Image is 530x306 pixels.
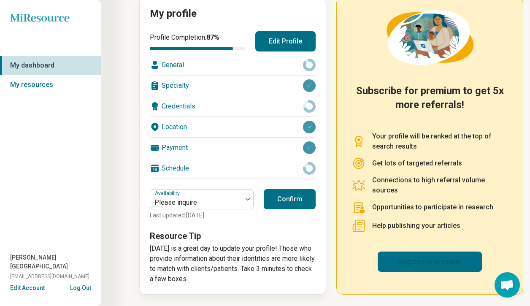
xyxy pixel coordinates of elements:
[264,189,316,209] button: Confirm
[150,32,245,50] div: Profile Completion:
[150,7,316,21] h2: My profile
[10,273,89,280] span: [EMAIL_ADDRESS][DOMAIN_NAME]
[150,158,316,179] div: Schedule
[150,230,316,242] h3: Resource Tip
[155,190,181,196] label: Availability
[372,221,460,231] p: Help publishing your articles
[495,272,520,298] div: Open chat
[70,284,91,290] button: Log Out
[378,252,482,272] a: Upgrade to premium
[150,76,316,96] div: Specialty
[352,84,508,121] h2: Subscribe for premium to get 5x more referrals!
[150,211,254,220] p: Last updated: [DATE]
[372,158,462,168] p: Get lots of targeted referrals
[10,284,45,292] button: Edit Account
[255,31,316,51] button: Edit Profile
[372,131,508,152] p: Your profile will be ranked at the top of search results
[150,117,316,137] div: Location
[150,138,316,158] div: Payment
[150,96,316,116] div: Credentials
[10,253,101,271] span: [PERSON_NAME][GEOGRAPHIC_DATA]
[372,175,508,195] p: Connections to high referral volume sources
[150,55,316,75] div: General
[372,202,493,212] p: Opportunities to participate in research
[150,244,316,284] p: [DATE] is a great day to update your profile! Those who provide information about their identitie...
[206,33,219,41] span: 87 %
